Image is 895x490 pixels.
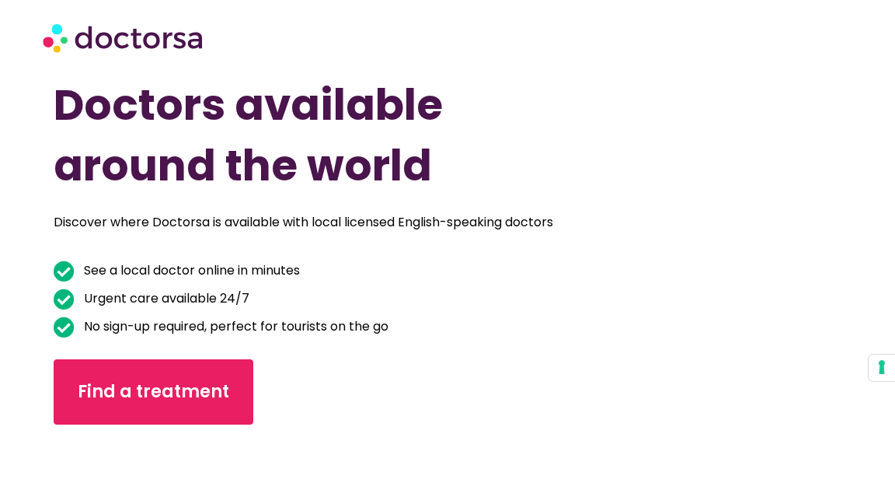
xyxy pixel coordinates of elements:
button: Your consent preferences for tracking technologies [869,355,895,381]
span: Urgent care available 24/7 [80,288,249,310]
span: Find a treatment [78,380,229,404]
span: See a local doctor online in minutes [80,260,300,282]
p: Discover where Doctorsa is available with local licensed English-speaking doctors [54,212,723,233]
a: Find a treatment [54,359,253,425]
h1: Doctors available around the world [54,75,454,196]
span: No sign-up required, perfect for tourists on the go [80,316,388,338]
